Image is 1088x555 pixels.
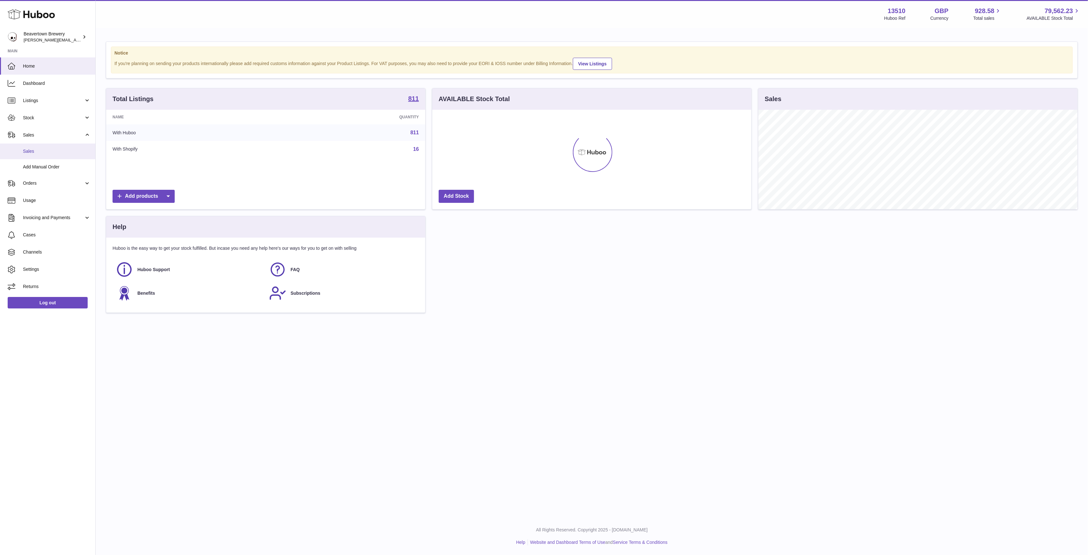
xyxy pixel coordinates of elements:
[439,95,510,103] h3: AVAILABLE Stock Total
[410,130,419,135] a: 811
[1026,7,1080,21] a: 79,562.23 AVAILABLE Stock Total
[116,285,263,302] a: Benefits
[114,57,1069,70] div: If you're planning on sending your products internationally please add required customs informati...
[8,297,88,308] a: Log out
[106,124,278,141] td: With Huboo
[23,80,91,86] span: Dashboard
[975,7,994,15] span: 928.58
[23,180,84,186] span: Orders
[113,190,175,203] a: Add products
[413,146,419,152] a: 16
[113,95,154,103] h3: Total Listings
[24,31,81,43] div: Beavertown Brewery
[24,37,162,42] span: [PERSON_NAME][EMAIL_ADDRESS][PERSON_NAME][DOMAIN_NAME]
[528,539,668,545] li: and
[291,267,300,273] span: FAQ
[23,232,91,238] span: Cases
[1045,7,1073,15] span: 79,562.23
[23,215,84,221] span: Invoicing and Payments
[884,15,906,21] div: Huboo Ref
[23,164,91,170] span: Add Manual Order
[408,95,419,103] a: 811
[113,245,419,251] p: Huboo is the easy way to get your stock fulfilled. But incase you need any help here's our ways f...
[935,7,948,15] strong: GBP
[1026,15,1080,21] span: AVAILABLE Stock Total
[137,290,155,296] span: Benefits
[23,115,84,121] span: Stock
[23,148,91,154] span: Sales
[278,110,425,124] th: Quantity
[973,7,1002,21] a: 928.58 Total sales
[106,110,278,124] th: Name
[114,50,1069,56] strong: Notice
[516,540,525,545] a: Help
[23,98,84,104] span: Listings
[973,15,1002,21] span: Total sales
[113,223,126,231] h3: Help
[573,58,612,70] a: View Listings
[291,290,320,296] span: Subscriptions
[269,261,416,278] a: FAQ
[269,285,416,302] a: Subscriptions
[765,95,781,103] h3: Sales
[613,540,668,545] a: Service Terms & Conditions
[8,32,17,42] img: Matthew.McCormack@beavertownbrewery.co.uk
[439,190,474,203] a: Add Stock
[116,261,263,278] a: Huboo Support
[106,141,278,158] td: With Shopify
[23,197,91,204] span: Usage
[530,540,605,545] a: Website and Dashboard Terms of Use
[23,249,91,255] span: Channels
[137,267,170,273] span: Huboo Support
[23,266,91,272] span: Settings
[23,132,84,138] span: Sales
[408,95,419,102] strong: 811
[888,7,906,15] strong: 13510
[101,527,1083,533] p: All Rights Reserved. Copyright 2025 - [DOMAIN_NAME]
[23,284,91,290] span: Returns
[23,63,91,69] span: Home
[931,15,949,21] div: Currency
